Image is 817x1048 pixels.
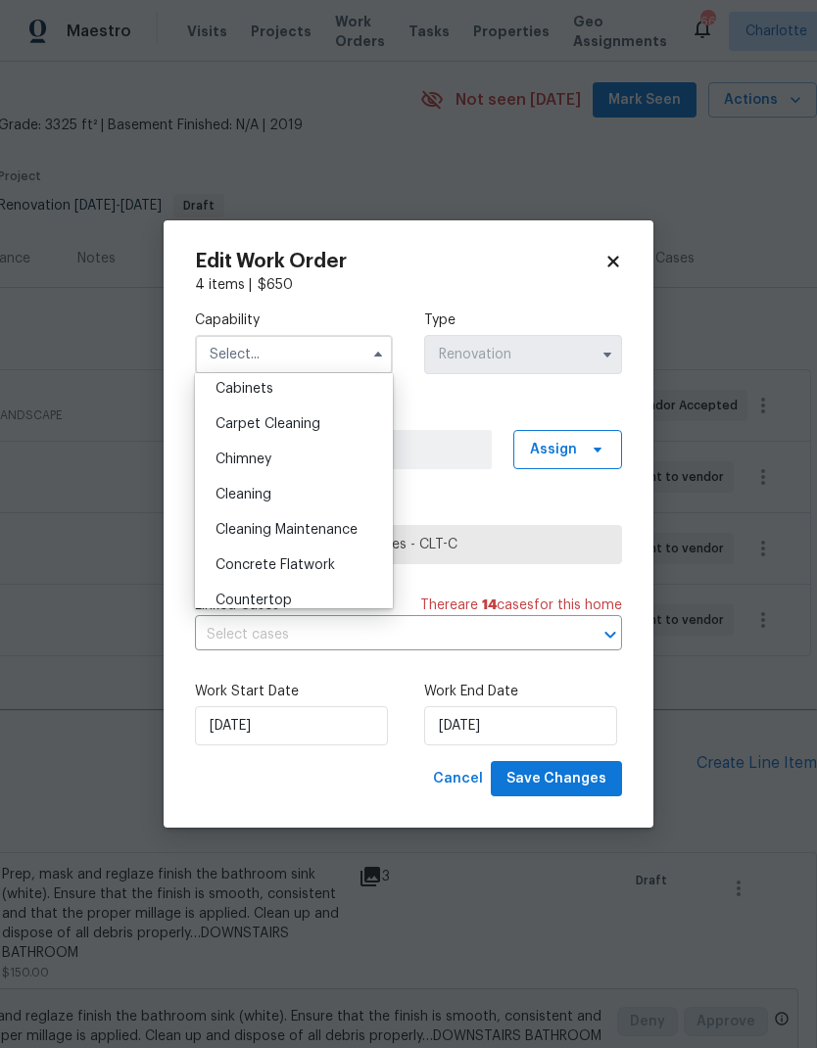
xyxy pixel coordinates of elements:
[195,252,604,271] h2: Edit Work Order
[195,405,622,425] label: Work Order Manager
[195,310,393,330] label: Capability
[216,382,273,396] span: Cabinets
[433,767,483,791] span: Cancel
[424,335,622,374] input: Select...
[216,417,320,431] span: Carpet Cleaning
[258,278,293,292] span: $ 650
[195,682,393,701] label: Work Start Date
[482,598,497,612] span: 14
[425,761,491,797] button: Cancel
[424,706,617,745] input: M/D/YYYY
[195,500,622,520] label: Trade Partner
[212,535,605,554] span: One Source Cleaning Services - CLT-C
[195,275,622,295] div: 4 items |
[424,682,622,701] label: Work End Date
[491,761,622,797] button: Save Changes
[216,594,292,607] span: Countertop
[195,335,393,374] input: Select...
[596,343,619,366] button: Show options
[506,767,606,791] span: Save Changes
[216,558,335,572] span: Concrete Flatwork
[195,620,567,650] input: Select cases
[216,523,358,537] span: Cleaning Maintenance
[424,310,622,330] label: Type
[530,440,577,459] span: Assign
[366,343,390,366] button: Hide options
[195,706,388,745] input: M/D/YYYY
[597,621,624,648] button: Open
[420,595,622,615] span: There are case s for this home
[216,453,271,466] span: Chimney
[216,488,271,501] span: Cleaning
